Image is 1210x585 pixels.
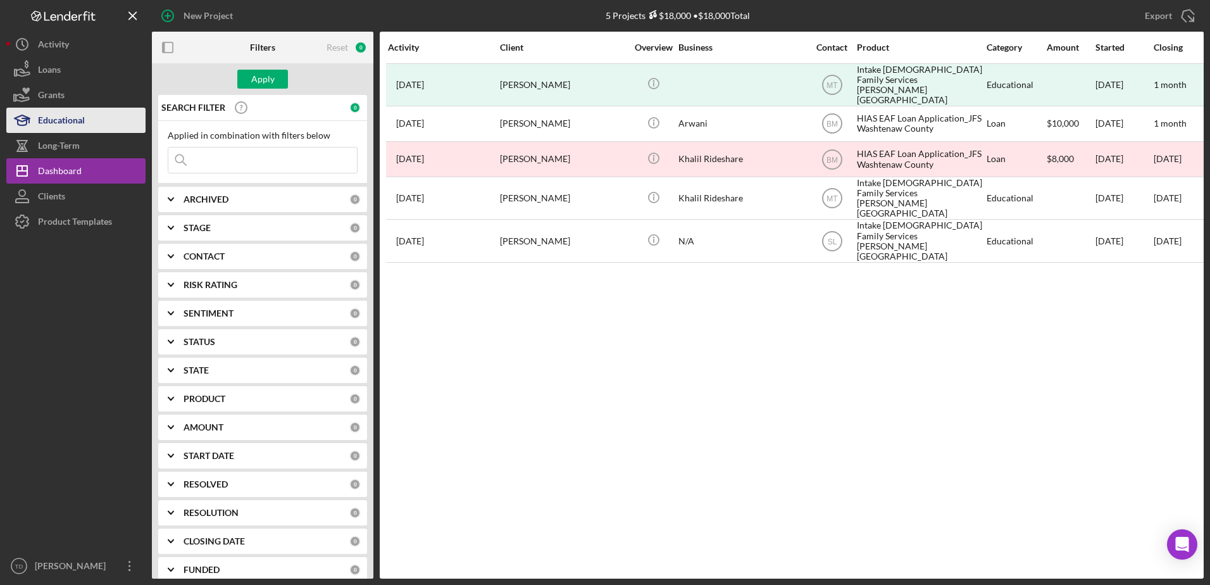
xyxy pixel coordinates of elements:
div: [DATE] [1095,178,1152,218]
b: RESOLVED [184,479,228,489]
button: Long-Term [6,133,146,158]
time: 1 month [1154,79,1187,90]
div: Khalil Rideshare [678,142,805,176]
button: Grants [6,82,146,108]
div: $8,000 [1047,142,1094,176]
button: Product Templates [6,209,146,234]
div: HIAS EAF Loan Application_JFS Washtenaw County [857,107,983,141]
div: $18,000 [646,10,691,21]
div: Amount [1047,42,1094,53]
b: FUNDED [184,565,220,575]
div: Open Intercom Messenger [1167,529,1197,560]
div: [PERSON_NAME] [500,178,627,218]
div: [DATE] [1095,142,1152,176]
div: Loan [987,142,1045,176]
div: Client [500,42,627,53]
b: STATE [184,365,209,375]
div: Apply [251,70,275,89]
text: BM [826,120,838,129]
button: TD[PERSON_NAME] [6,553,146,579]
div: 0 [349,308,361,319]
button: Educational [6,108,146,133]
button: Loans [6,57,146,82]
button: Activity [6,32,146,57]
time: 2025-03-04 16:04 [396,193,424,203]
div: [PERSON_NAME] [500,142,627,176]
div: 0 [354,41,367,54]
button: Export [1132,3,1204,28]
text: SL [827,237,837,246]
div: [DATE] [1095,220,1152,261]
div: 0 [349,479,361,490]
div: Contact [808,42,856,53]
div: New Project [184,3,233,28]
b: RESOLUTION [184,508,239,518]
div: 0 [349,507,361,519]
time: 2025-03-04 16:16 [396,154,424,164]
time: 2025-09-16 15:21 [396,118,424,129]
div: Educational [987,65,1045,105]
div: 0 [349,536,361,547]
div: 0 [349,393,361,405]
b: SENTIMENT [184,308,234,318]
div: Intake [DEMOGRAPHIC_DATA] Family Services [PERSON_NAME][GEOGRAPHIC_DATA] [857,65,983,105]
div: Product [857,42,983,53]
div: [PERSON_NAME] [32,553,114,582]
div: Business [678,42,805,53]
b: STAGE [184,223,211,233]
div: Arwani [678,107,805,141]
div: Activity [38,32,69,60]
div: 0 [349,422,361,433]
div: 0 [349,564,361,576]
time: 2024-11-04 21:12 [396,236,424,246]
div: HIAS EAF Loan Application_JFS Washtenaw County [857,142,983,176]
b: PRODUCT [184,394,225,404]
button: New Project [152,3,246,28]
div: Product Templates [38,209,112,237]
div: Reset [327,42,348,53]
div: 0 [349,450,361,462]
div: Overview [630,42,677,53]
div: 0 [349,102,361,113]
div: Dashboard [38,158,82,187]
div: [DATE] [1095,107,1152,141]
button: Clients [6,184,146,209]
div: Applied in combination with filters below [168,130,358,141]
div: Category [987,42,1045,53]
div: Educational [38,108,85,136]
b: CLOSING DATE [184,536,245,546]
div: Grants [38,82,65,111]
div: Started [1095,42,1152,53]
div: [PERSON_NAME] [500,65,627,105]
div: Loan [987,107,1045,141]
div: [DATE] [1095,65,1152,105]
text: TD [15,563,23,570]
div: Clients [38,184,65,212]
div: N/A [678,220,805,261]
text: BM [826,155,838,164]
div: 0 [349,222,361,234]
text: MT [826,80,838,89]
div: Long-Term [38,133,80,161]
button: Dashboard [6,158,146,184]
time: 1 month [1154,118,1187,129]
div: 0 [349,194,361,205]
b: STATUS [184,337,215,347]
b: AMOUNT [184,422,223,432]
div: Educational [987,178,1045,218]
div: Loans [38,57,61,85]
div: 0 [349,336,361,348]
b: Filters [250,42,275,53]
div: Khalil Rideshare [678,178,805,218]
span: $10,000 [1047,118,1079,129]
div: 0 [349,365,361,376]
div: Export [1145,3,1172,28]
